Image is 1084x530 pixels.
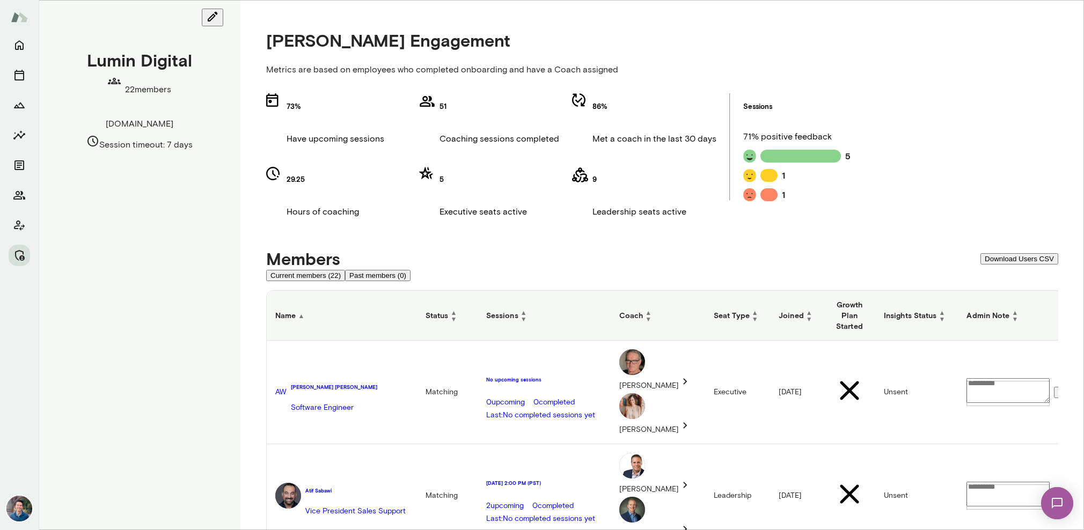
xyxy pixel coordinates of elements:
[486,410,595,421] span: Last: No completed sessions yet
[714,491,751,500] span: Leadership
[486,513,602,524] a: Last:No completed sessions yet
[619,381,679,390] span: [PERSON_NAME]
[779,309,815,322] h6: Joined
[619,453,645,479] img: Jon Fraser
[782,169,785,182] h6: 1
[743,130,851,143] p: 71 % positive feedback
[521,315,527,322] span: ▼
[287,132,384,145] p: Have upcoming sessions
[939,315,945,322] span: ▼
[275,372,408,413] a: AW[PERSON_NAME] [PERSON_NAME]Software Engineer
[266,270,345,281] button: Current members (22)
[486,500,524,511] span: 2 upcoming
[619,393,692,435] div: Nancy Alsip[PERSON_NAME]
[533,397,575,408] span: 0 completed
[287,205,359,218] p: Hours of coaching
[645,309,651,315] span: ▲
[266,248,340,269] h4: Members
[592,174,686,185] h5: 9
[106,119,173,129] span: [DOMAIN_NAME]
[939,309,945,315] span: ▲
[291,384,377,391] h6: [PERSON_NAME] [PERSON_NAME]
[275,387,287,397] div: AW
[532,500,574,511] a: 0completed
[619,393,645,419] img: Nancy Alsip
[486,397,525,408] span: 0 upcoming
[875,341,958,444] td: Unsent
[486,376,602,383] h6: No upcoming sessions
[305,506,406,516] span: Vice President Sales Support
[486,513,595,524] span: Last: No completed sessions yet
[426,309,469,322] h6: Status
[9,64,30,86] button: Sessions
[743,150,756,163] img: feedback icon
[779,387,802,396] span: [DATE]
[9,154,30,176] button: Documents
[291,403,354,412] span: Software Engineer
[486,468,602,498] a: [DATE] 2:00 PM (PST)
[592,132,716,145] p: Met a coach in the last 30 days
[440,132,559,145] p: Coaching sessions completed
[9,34,30,56] button: Home
[743,188,756,201] img: feedback icon
[980,253,1058,264] button: Download Users CSV
[619,349,692,391] div: Geoff Apps[PERSON_NAME]
[9,124,30,146] button: Insights
[275,475,408,517] a: Atif SabawiAtif SabawiVice President Sales Support
[9,185,30,206] button: Members
[884,309,950,322] h6: Insights Status
[287,101,384,112] h5: 73%
[645,315,651,322] span: ▼
[832,299,867,332] h6: Growth Plan Started
[845,150,851,163] h6: 5
[619,349,645,375] img: Geoff Apps
[9,94,30,116] button: Growth Plan
[11,7,28,27] img: Mento
[806,309,812,315] span: ▲
[440,205,527,218] p: Executive seats active
[6,496,32,521] img: Alex Yu
[806,315,812,322] span: ▼
[426,387,458,396] span: Matching
[743,169,756,182] img: feedback icon
[451,315,457,322] span: ▼
[202,9,223,26] button: edit
[275,310,408,321] h6: Name
[486,410,602,421] a: Last:No completed sessions yet
[714,387,746,396] span: Executive
[619,497,645,522] img: Michael Alden
[619,309,697,322] h6: Coach
[440,101,559,112] h5: 51
[486,500,524,511] a: 2upcoming
[305,487,406,494] h6: Atif Sabawi
[345,270,411,281] button: Past members (0)
[125,83,171,96] p: 22 members
[752,315,758,322] span: ▼
[275,483,301,509] img: Atif Sabawi
[521,309,527,315] span: ▲
[266,30,1058,50] h4: [PERSON_NAME] Engagement
[9,245,30,266] button: Manage
[619,425,679,434] span: [PERSON_NAME]
[486,309,602,322] h6: Sessions
[440,174,527,185] h5: 5
[532,500,574,511] span: 0 completed
[1054,387,1079,398] button: Save
[533,397,575,408] a: 0completed
[486,480,602,487] h6: [DATE] 2:00 PM (PST)
[752,309,758,315] span: ▲
[619,484,679,494] span: [PERSON_NAME]
[1012,315,1018,322] span: ▼
[298,312,304,319] span: ▲
[592,101,716,112] h5: 86%
[1012,309,1018,315] span: ▲
[779,491,802,500] span: [DATE]
[486,364,602,395] a: No upcoming sessions
[87,50,192,70] h4: Lumin Digital
[451,309,457,315] span: ▲
[714,309,761,322] h6: Seat Type
[9,215,30,236] button: Client app
[743,101,851,112] h5: Sessions
[782,188,785,201] h6: 1
[287,174,359,185] h5: 29.25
